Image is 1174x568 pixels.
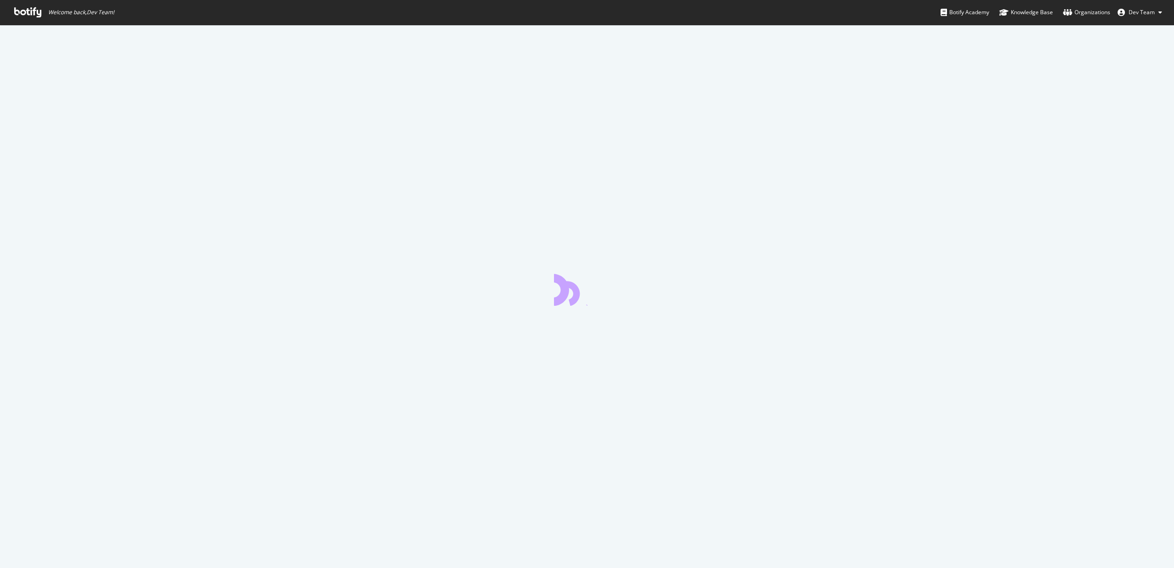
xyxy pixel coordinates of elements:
div: Botify Academy [941,8,989,17]
span: Dev Team [1129,8,1155,16]
div: Organizations [1063,8,1110,17]
div: animation [554,273,620,306]
span: Welcome back, Dev Team ! [48,9,114,16]
button: Dev Team [1110,5,1169,20]
div: Knowledge Base [999,8,1053,17]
